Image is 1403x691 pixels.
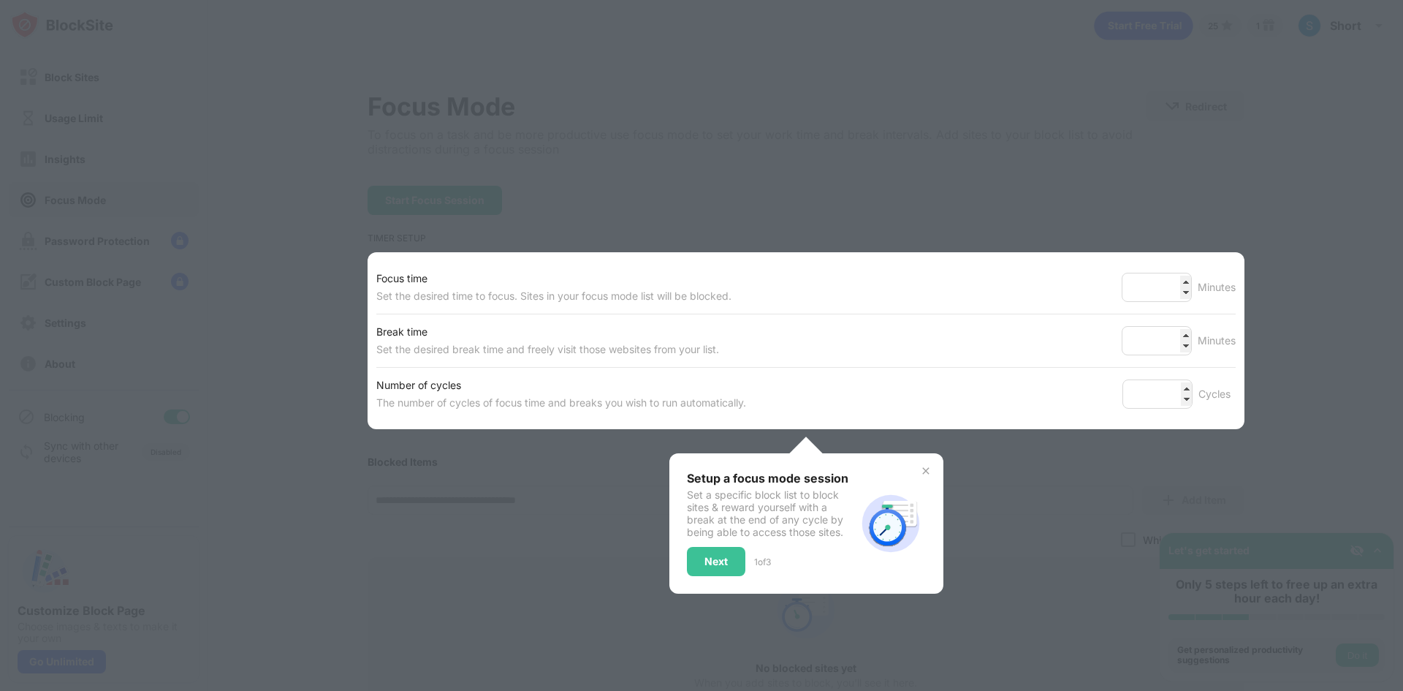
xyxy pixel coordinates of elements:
img: x-button.svg [920,465,932,477]
div: Setup a focus mode session [687,471,856,486]
div: Minutes [1198,279,1236,296]
img: focus-mode-timer.svg [856,488,926,559]
div: Focus time [376,270,731,287]
div: Break time [376,323,719,341]
div: 1 of 3 [754,556,771,567]
div: The number of cycles of focus time and breaks you wish to run automatically. [376,394,746,412]
div: Set the desired break time and freely visit those websites from your list. [376,341,719,358]
div: Cycles [1198,385,1236,403]
div: Number of cycles [376,377,746,394]
div: Next [704,556,728,567]
div: Set a specific block list to block sites & reward yourself with a break at the end of any cycle b... [687,488,856,538]
div: Set the desired time to focus. Sites in your focus mode list will be blocked. [376,287,731,305]
div: Minutes [1198,332,1236,350]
